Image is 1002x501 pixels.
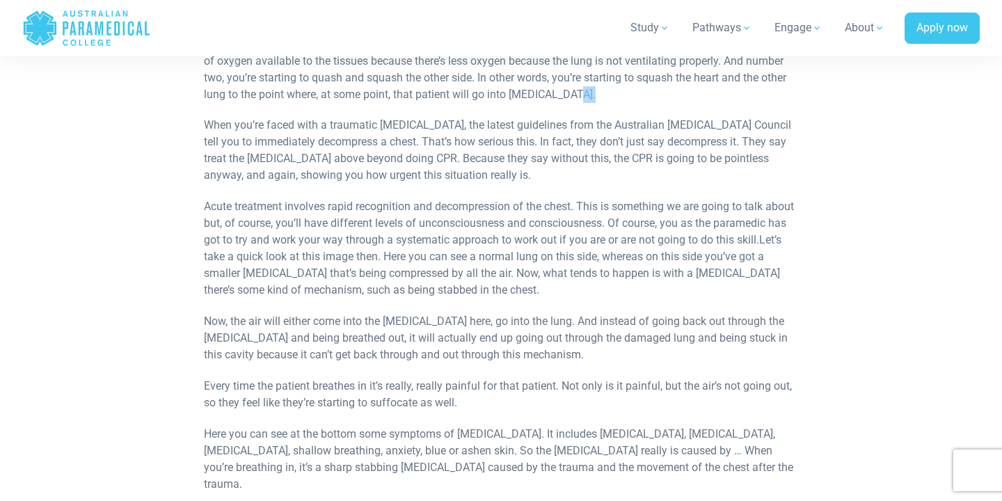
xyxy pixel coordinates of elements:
span: Here you can see at the bottom some symptoms of [MEDICAL_DATA]. It includes [MEDICAL_DATA], [MEDI... [204,427,793,491]
p: Let’s take a quick look at this image then. Here you can see a normal lung on this side, whereas ... [204,198,797,299]
span: Every time the patient breathes in it’s really, really painful for that patient. Not only is it p... [204,379,792,409]
a: Engage [766,8,831,47]
a: Study [622,8,678,47]
a: Australian Paramedical College [22,6,151,51]
a: About [836,8,893,47]
span: When you’re faced with a traumatic [MEDICAL_DATA], the latest guidelines from the Australian [MED... [204,118,791,182]
span: Acute treatment involves rapid recognition and decompression of the chest. This is something we a... [204,200,794,246]
a: Pathways [684,8,761,47]
span: Now, the air will either come into the [MEDICAL_DATA] here, go into the lung. And instead of goin... [204,315,788,361]
a: Apply now [905,13,980,45]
